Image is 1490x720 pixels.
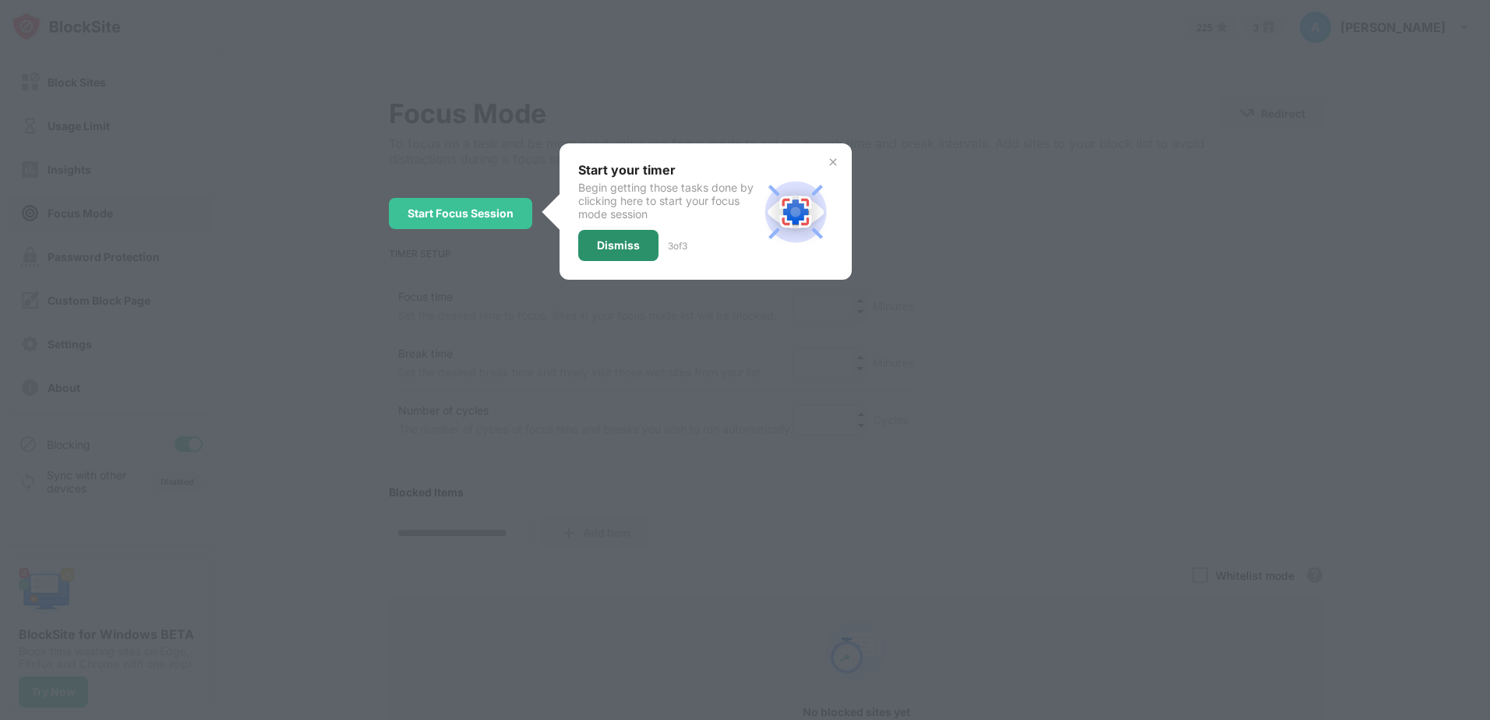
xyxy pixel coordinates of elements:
[408,207,514,220] div: Start Focus Session
[578,181,758,221] div: Begin getting those tasks done by clicking here to start your focus mode session
[827,156,839,168] img: x-button.svg
[578,162,758,178] div: Start your timer
[758,175,833,249] img: focus-mode-session.svg
[597,239,640,252] div: Dismiss
[668,240,687,252] div: 3 of 3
